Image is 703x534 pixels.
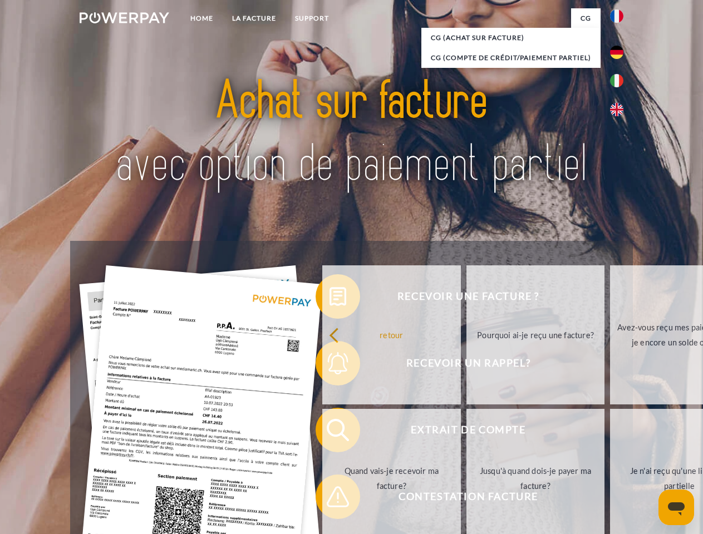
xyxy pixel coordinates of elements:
[286,8,338,28] a: Support
[658,489,694,525] iframe: Bouton de lancement de la fenêtre de messagerie
[571,8,601,28] a: CG
[610,46,623,59] img: de
[610,74,623,87] img: it
[80,12,169,23] img: logo-powerpay-white.svg
[610,103,623,116] img: en
[473,463,598,493] div: Jusqu'à quand dois-je payer ma facture?
[421,48,601,68] a: CG (Compte de crédit/paiement partiel)
[223,8,286,28] a: LA FACTURE
[421,28,601,48] a: CG (achat sur facture)
[181,8,223,28] a: Home
[610,9,623,23] img: fr
[106,53,597,213] img: title-powerpay_fr.svg
[473,327,598,342] div: Pourquoi ai-je reçu une facture?
[329,463,454,493] div: Quand vais-je recevoir ma facture?
[329,327,454,342] div: retour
